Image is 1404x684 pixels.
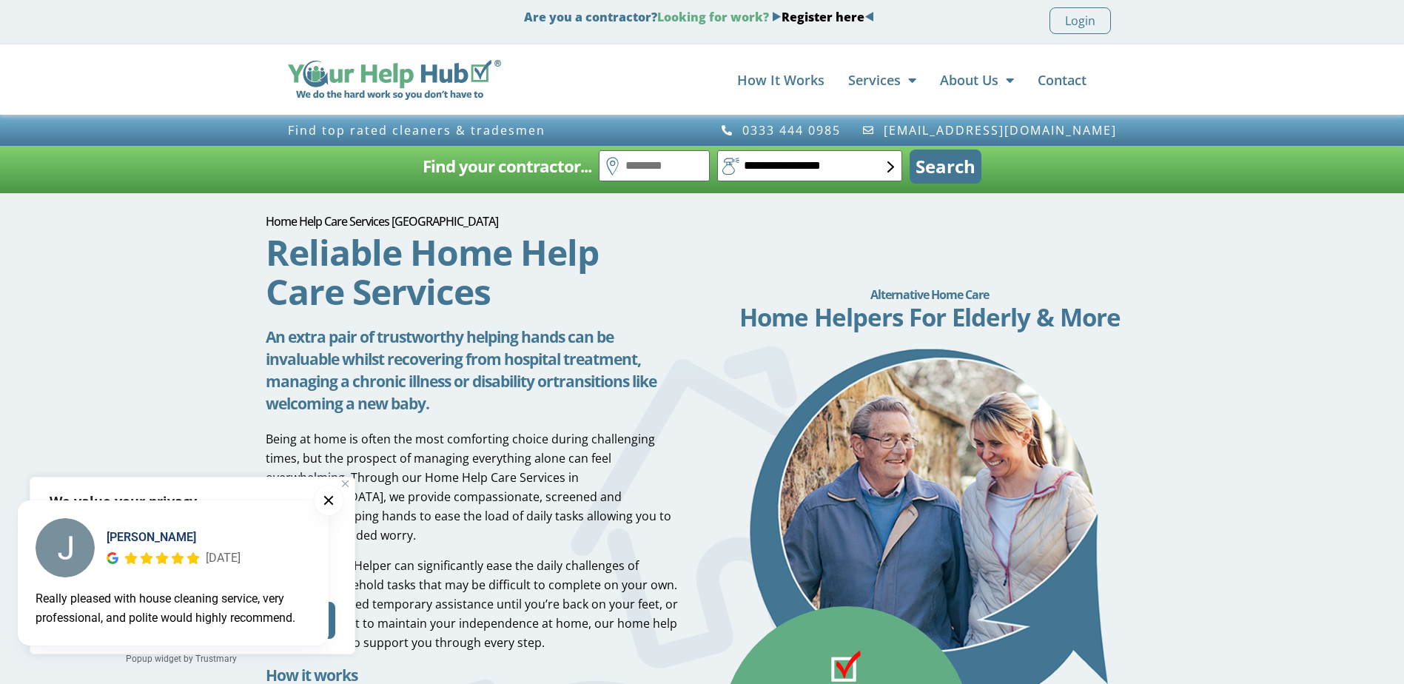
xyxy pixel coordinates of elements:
h5: An extra pair of trustworthy helping hands can be invaluable whilst recovering from hospital trea... [266,326,684,415]
img: Blue Arrow - Right [772,12,782,21]
span: Looking for work? [657,9,769,25]
div: [DATE] [206,549,241,568]
nav: Menu [516,65,1086,95]
img: Google Reviews [107,552,118,564]
p: Being at home is often the most comforting choice during challenging times, but the prospect of m... [266,429,684,545]
a: [EMAIL_ADDRESS][DOMAIN_NAME] [861,124,1117,137]
h3: Find top rated cleaners & tradesmen [288,124,695,137]
p: Having a Home Helper can significantly ease the daily challenges of managing household tasks that... [266,556,684,652]
strong: Are you a contractor? [524,9,874,25]
img: Blue Arrow - Left [864,12,874,21]
h2: Find your contractor... [423,152,591,181]
div: [PERSON_NAME] [107,529,241,546]
img: Janet [36,518,95,577]
a: Services [848,65,916,95]
img: select-box-form.svg [887,161,894,172]
span: Reliable Home Help Care Services [266,228,599,315]
a: About Us [940,65,1014,95]
span: 0333 444 0985 [739,124,841,137]
a: How It Works [737,65,824,95]
img: Your Help Hub Wide Logo [288,60,502,100]
div: Google [107,552,118,564]
div: Really pleased with house cleaning service, very professional, and polite would highly recommend. [36,589,311,628]
span: transitions like welcoming a new baby. [266,371,656,414]
span: [EMAIL_ADDRESS][DOMAIN_NAME] [880,124,1117,137]
a: Register here [782,9,864,25]
h2: Alternative Home Care [721,280,1139,309]
span: Home Help Care Services [GEOGRAPHIC_DATA] [266,213,498,229]
a: Contact [1038,65,1086,95]
img: Close [342,480,349,487]
a: Login [1049,7,1111,34]
button: Search [910,150,981,184]
span: Login [1065,11,1095,30]
a: 0333 444 0985 [721,124,842,137]
h2: Home Helpers For Elderly & More [721,303,1139,332]
a: Popup widget by Trustmary [18,651,345,666]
